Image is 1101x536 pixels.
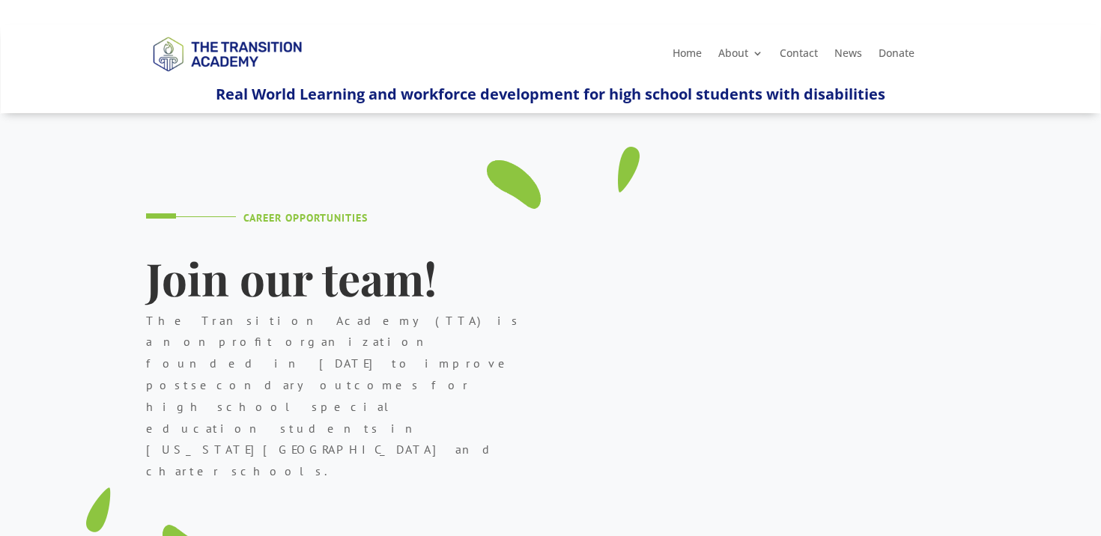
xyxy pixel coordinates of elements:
a: Logo-Noticias [146,69,308,83]
img: TTA Brand_TTA Primary Logo_Horizontal_Light BG [146,27,308,80]
a: Home [673,48,702,64]
h4: Career Opportunities [243,213,528,231]
a: Contact [780,48,818,64]
a: About [718,48,763,64]
a: News [834,48,862,64]
h1: Join our team! [146,253,528,310]
p: The Transition Academy (TTA) is a nonprofit organization founded in [DATE] to improve postseconda... [146,310,528,482]
a: Donate [879,48,915,64]
span: Real World Learning and workforce development for high school students with disabilities [216,84,885,104]
img: tutor-09_green [487,147,640,209]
